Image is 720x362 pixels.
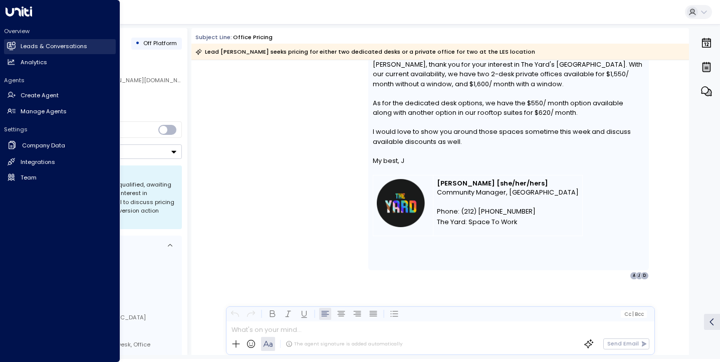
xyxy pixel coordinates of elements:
div: D [640,272,648,280]
h2: Agents [4,76,116,84]
h2: Overview [4,27,116,35]
div: [PERSON_NAME], thank you for your interest in The Yard's [GEOGRAPHIC_DATA]. With our current avai... [373,60,644,89]
h2: Settings [4,125,116,133]
a: The Yard: Space To Work [437,217,517,228]
div: I would love to show you around those spaces sometime this week and discuss available discounts a... [373,127,644,146]
a: Leads & Conversations [4,39,116,54]
button: Cc|Bcc [621,310,647,318]
h2: Create Agent [21,91,59,100]
div: The agent signature is added automatically [286,340,402,347]
div: • [135,36,140,51]
h2: Team [21,173,37,182]
h2: Leads & Conversations [21,42,87,51]
div: Lead [PERSON_NAME] seeks pricing for either two dedicated desks or a private office for two at th... [195,47,535,57]
div: A [630,272,638,280]
h2: Manage Agents [21,107,67,116]
button: Undo [228,308,241,320]
a: Company Data [4,137,116,154]
img: AIorK4xEUP9BnAH0HAV2AH7MWnZoYIuNPofXH_AvaDDJ-3rc08f8cFkh34db4BxSLkqcoVNh8WRIZQy7mEk7 [377,179,425,227]
div: My best, J [373,156,644,165]
span: | [632,311,633,317]
a: Team [4,170,116,185]
div: J [635,272,643,280]
button: Redo [245,308,257,320]
h2: Analytics [21,58,47,67]
span: Phone: (212) [PHONE_NUMBER] [437,207,536,216]
h2: Integrations [21,158,55,166]
a: Manage Agents [4,104,116,119]
div: As for the dedicated desk options, we have the $550/ month option available along with another op... [373,98,644,117]
span: Subject Line: [195,33,232,41]
h2: Company Data [22,141,65,150]
a: Create Agent [4,88,116,103]
a: Analytics [4,55,116,70]
div: office pricing [233,33,273,42]
span: Off Platform [143,39,177,47]
a: Integrations [4,154,116,169]
span: Community Manager, [GEOGRAPHIC_DATA] [437,188,579,197]
span: [PERSON_NAME] [she/her/hers] [437,179,548,188]
span: Cc Bcc [624,311,643,317]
